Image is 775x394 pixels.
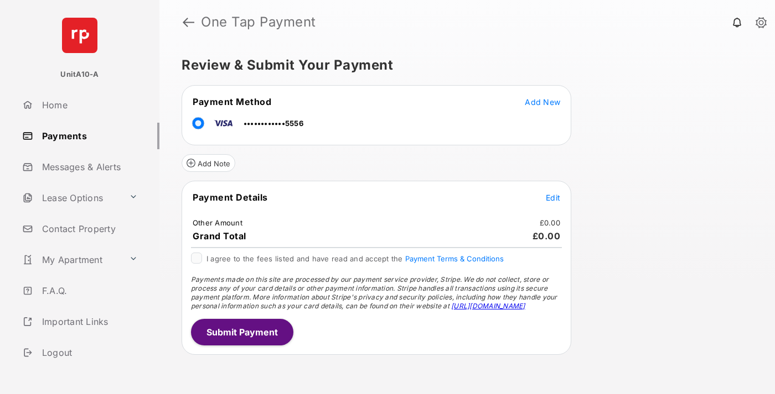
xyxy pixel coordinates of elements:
[525,96,560,107] button: Add New
[18,246,125,273] a: My Apartment
[206,254,504,263] span: I agree to the fees listed and have read and accept the
[18,277,159,304] a: F.A.Q.
[193,230,246,241] span: Grand Total
[192,218,243,228] td: Other Amount
[18,339,159,366] a: Logout
[18,216,159,242] a: Contact Property
[60,69,99,80] p: UnitA10-A
[525,97,560,107] span: Add New
[182,154,235,172] button: Add Note
[182,59,744,72] h5: Review & Submit Your Payment
[244,119,303,128] span: ••••••••••••5556
[18,92,159,118] a: Home
[193,192,268,203] span: Payment Details
[191,319,293,345] button: Submit Payment
[539,218,561,228] td: £0.00
[18,154,159,180] a: Messages & Alerts
[546,193,560,202] span: Edit
[18,123,159,149] a: Payments
[405,254,504,263] button: I agree to the fees listed and have read and accept the
[193,96,271,107] span: Payment Method
[533,230,561,241] span: £0.00
[546,192,560,203] button: Edit
[191,275,557,310] span: Payments made on this site are processed by our payment service provider, Stripe. We do not colle...
[451,302,525,310] a: [URL][DOMAIN_NAME]
[18,308,142,335] a: Important Links
[62,18,97,53] img: svg+xml;base64,PHN2ZyB4bWxucz0iaHR0cDovL3d3dy53My5vcmcvMjAwMC9zdmciIHdpZHRoPSI2NCIgaGVpZ2h0PSI2NC...
[201,15,316,29] strong: One Tap Payment
[18,185,125,211] a: Lease Options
